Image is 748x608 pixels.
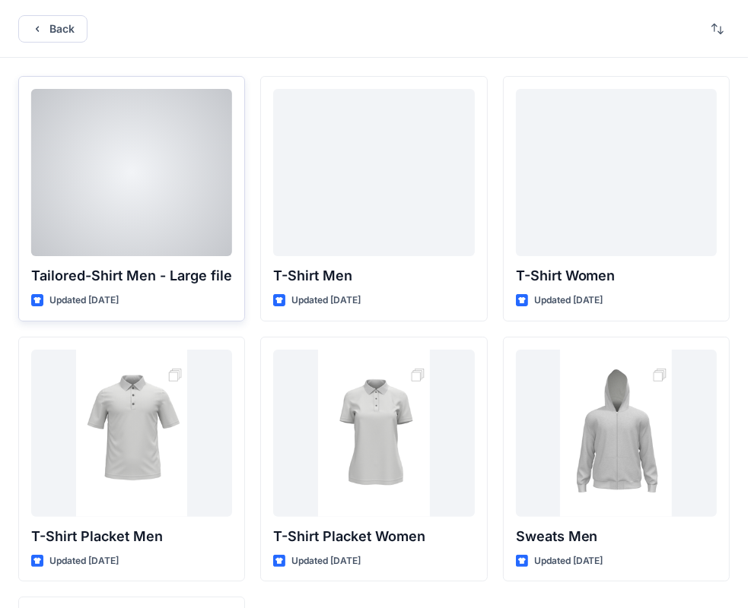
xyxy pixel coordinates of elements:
a: Tailored-Shirt Men - Large file [31,89,232,256]
p: T-Shirt Men [273,265,474,287]
a: Sweats Men [516,350,717,517]
a: T-Shirt Women [516,89,717,256]
a: T-Shirt Placket Men [31,350,232,517]
p: T-Shirt Women [516,265,717,287]
p: Updated [DATE] [291,553,361,569]
p: Tailored-Shirt Men - Large file [31,265,232,287]
p: Updated [DATE] [534,293,603,309]
a: T-Shirt Placket Women [273,350,474,517]
p: Updated [DATE] [534,553,603,569]
p: Updated [DATE] [49,293,119,309]
p: Sweats Men [516,526,717,547]
button: Back [18,15,88,43]
p: T-Shirt Placket Men [31,526,232,547]
p: Updated [DATE] [291,293,361,309]
a: T-Shirt Men [273,89,474,256]
p: Updated [DATE] [49,553,119,569]
p: T-Shirt Placket Women [273,526,474,547]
